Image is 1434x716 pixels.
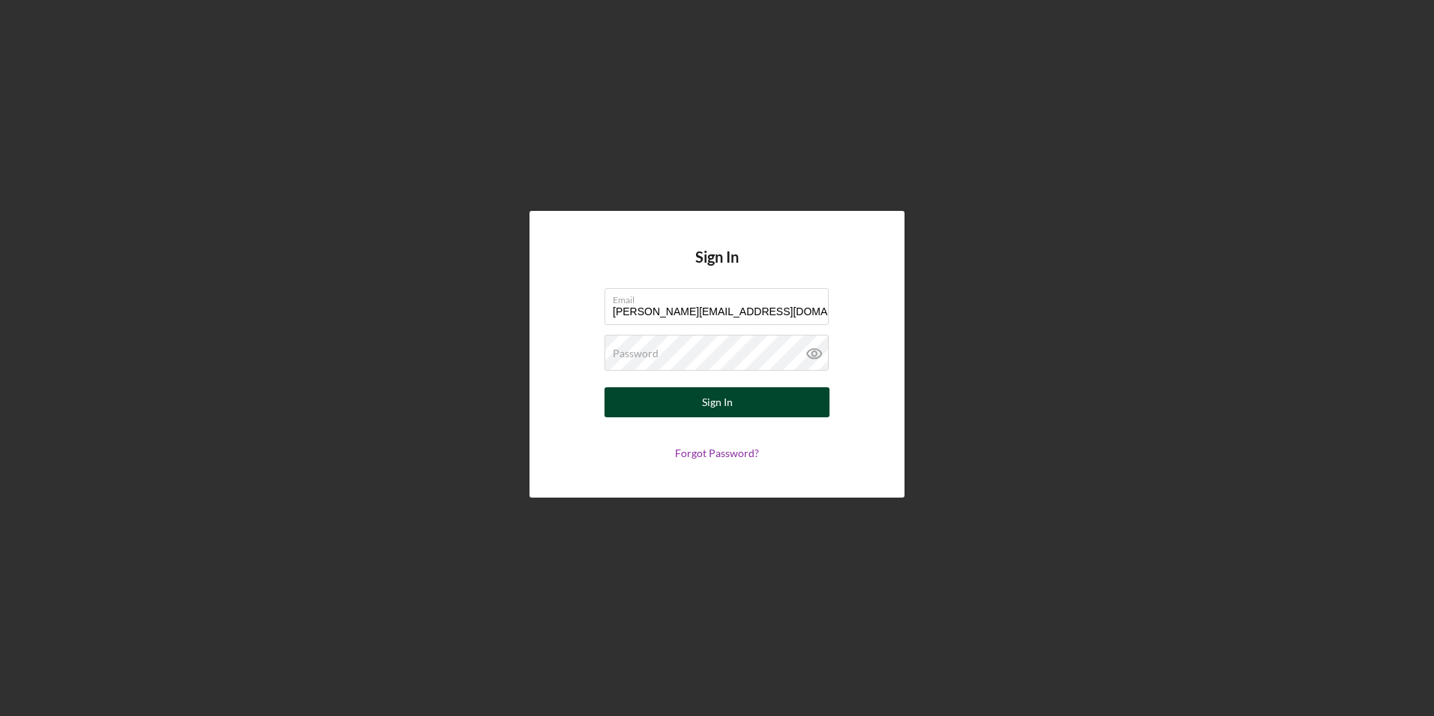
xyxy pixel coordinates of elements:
label: Password [613,347,658,360]
h4: Sign In [695,248,739,288]
label: Email [613,289,829,305]
button: Sign In [604,387,829,417]
div: Sign In [702,387,733,417]
a: Forgot Password? [675,447,759,459]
